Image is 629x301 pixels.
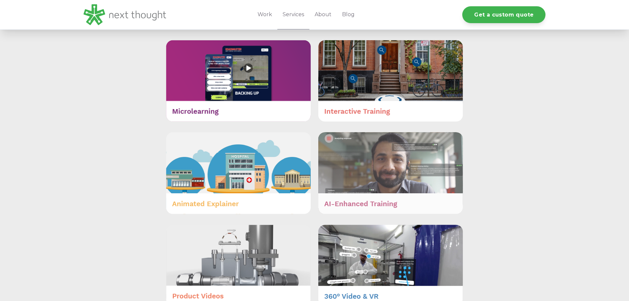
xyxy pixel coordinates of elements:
img: Animated Explainer [166,132,311,214]
img: LG - NextThought Logo [84,4,166,25]
a: Get a custom quote [462,6,545,23]
img: Interactive Training (1) [318,40,463,122]
img: AI-Enhanced Training [318,132,463,214]
img: Microlearning (2) [166,40,311,122]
